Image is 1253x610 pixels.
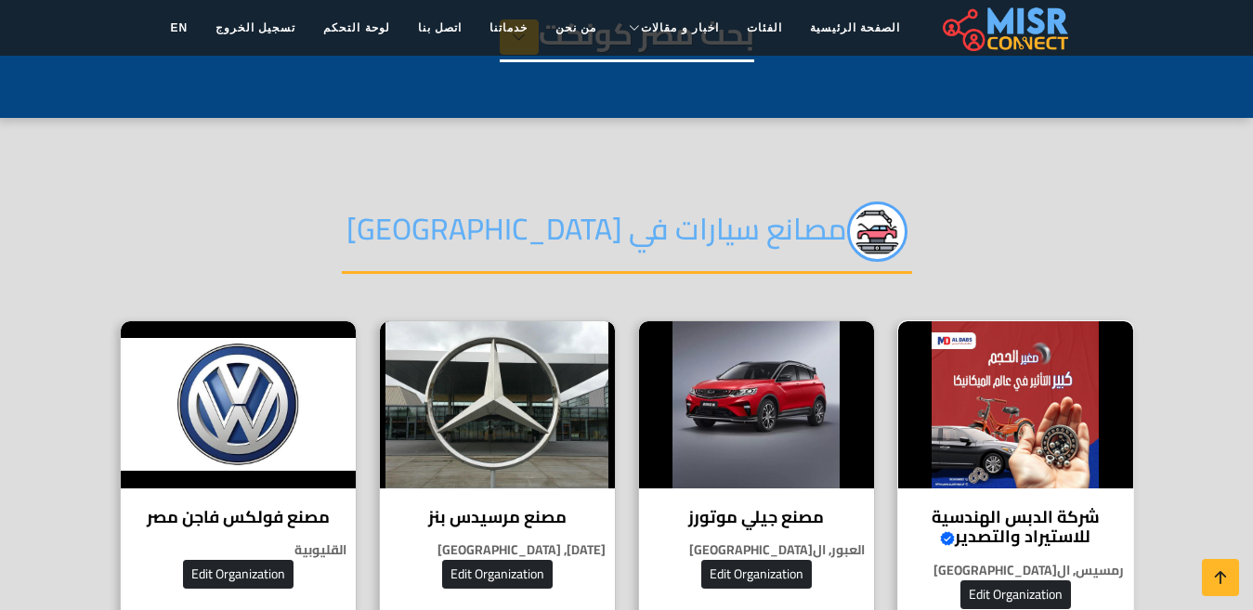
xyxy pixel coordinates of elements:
[912,507,1119,547] h4: شركة الدبس الهندسية للاستيراد والتصدير
[476,10,542,45] a: خدماتنا
[641,19,719,36] span: اخبار و مقالات
[898,561,1133,580] p: رمسيس, ال[GEOGRAPHIC_DATA]
[940,531,955,546] svg: Verified account
[701,560,812,589] button: Edit Organization
[404,10,476,45] a: اتصل بنا
[442,560,553,589] button: Edit Organization
[733,10,796,45] a: الفئات
[121,540,356,560] p: القليوبية
[156,10,202,45] a: EN
[380,540,615,560] p: [DATE], [GEOGRAPHIC_DATA]
[847,201,907,262] img: KcsV4U5bcT0NjSiBF6BW.png
[610,10,733,45] a: اخبار و مقالات
[898,321,1133,488] img: شركة الدبس الهندسية للاستيراد والتصدير
[639,321,874,488] img: مصنع جيلي موتورز
[639,540,874,560] p: العبور, ال[GEOGRAPHIC_DATA]
[960,580,1071,609] button: Edit Organization
[653,507,860,527] h4: مصنع جيلي موتورز
[309,10,403,45] a: لوحة التحكم
[380,321,615,488] img: مصنع مرسيدس بنز
[202,10,309,45] a: تسجيل الخروج
[342,201,912,274] h2: مصانع سيارات في [GEOGRAPHIC_DATA]
[796,10,914,45] a: الصفحة الرئيسية
[183,560,294,589] button: Edit Organization
[943,5,1067,51] img: main.misr_connect
[542,10,610,45] a: من نحن
[121,321,356,488] img: مصنع فولكس فاجن مصر
[135,507,342,527] h4: مصنع فولكس فاجن مصر
[394,507,601,527] h4: مصنع مرسيدس بنز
